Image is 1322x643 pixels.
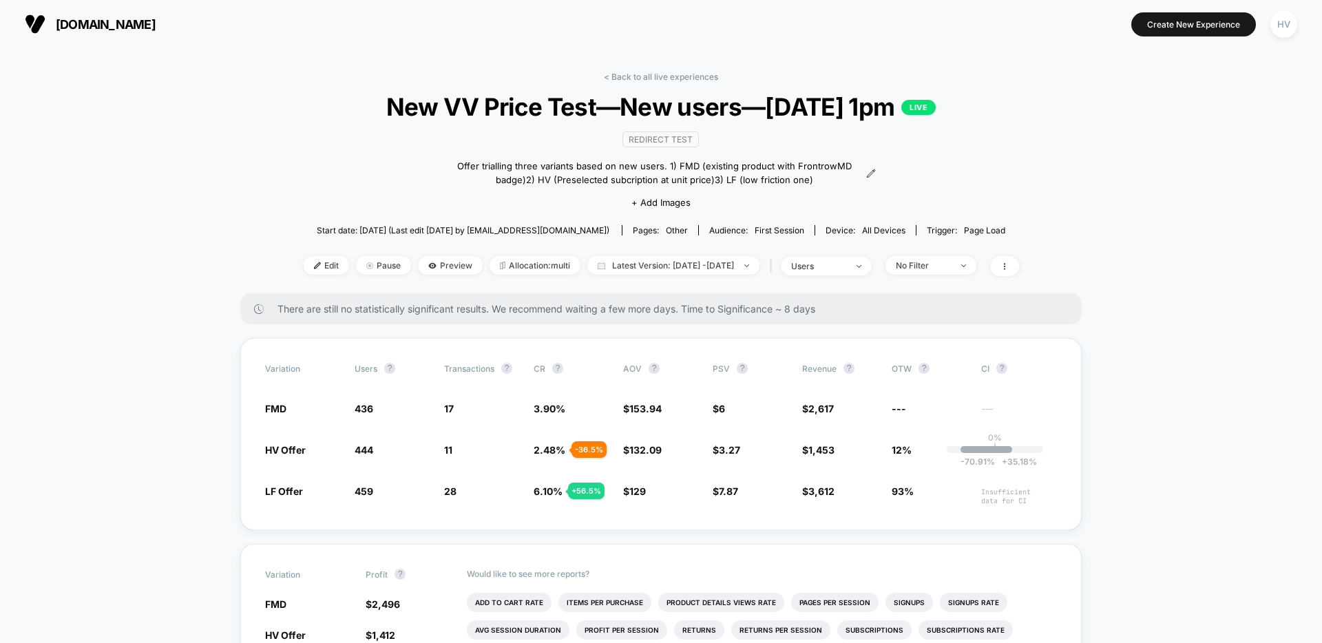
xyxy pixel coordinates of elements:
span: Profit [366,569,388,580]
span: 2,617 [808,403,834,414]
span: 35.18 % [995,456,1037,467]
button: ? [996,363,1007,374]
span: $ [802,485,835,497]
span: [DOMAIN_NAME] [56,17,156,32]
img: end [366,262,373,269]
span: Transactions [444,363,494,374]
button: Create New Experience [1131,12,1256,36]
p: | [994,443,996,453]
span: $ [623,444,662,456]
span: Edit [304,256,349,275]
li: Profit Per Session [576,620,667,640]
li: Avg Session Duration [467,620,569,640]
div: + 56.5 % [568,483,605,499]
span: Variation [265,363,341,374]
p: 0% [988,432,1002,443]
li: Subscriptions Rate [919,620,1013,640]
button: [DOMAIN_NAME] [21,13,160,35]
button: ? [919,363,930,374]
span: $ [623,485,646,497]
span: 1,412 [372,629,395,641]
li: Pages Per Session [791,593,879,612]
img: end [744,264,749,267]
img: end [857,265,861,268]
li: Add To Cart Rate [467,593,552,612]
span: $ [802,403,834,414]
span: 2,496 [372,598,400,610]
button: ? [395,569,406,580]
span: 6 [719,403,725,414]
span: Pause [356,256,411,275]
span: FMD [265,403,286,414]
span: all devices [862,225,905,235]
span: HV Offer [265,444,306,456]
span: There are still no statistically significant results. We recommend waiting a few more days . Time... [277,303,1054,315]
img: edit [314,262,321,269]
button: ? [737,363,748,374]
span: LF Offer [265,485,303,497]
button: ? [649,363,660,374]
div: users [791,261,846,271]
span: + Add Images [631,197,691,208]
span: | [766,256,781,276]
span: New VV Price Test—New users—[DATE] 1pm [339,92,983,121]
span: Page Load [964,225,1005,235]
p: LIVE [901,100,936,115]
span: 7.87 [719,485,738,497]
span: other [666,225,688,235]
span: Allocation: multi [490,256,580,275]
img: Visually logo [25,14,45,34]
span: $ [366,629,395,641]
span: $ [802,444,835,456]
span: $ [366,598,400,610]
li: Signups [885,593,933,612]
span: $ [713,444,740,456]
span: HV Offer [265,629,306,641]
div: No Filter [896,260,951,271]
span: 444 [355,444,373,456]
span: Revenue [802,363,837,374]
span: 2.48 % [534,444,565,456]
button: HV [1266,10,1301,39]
span: --- [892,403,906,414]
span: FMD [265,598,286,610]
span: OTW [892,363,967,374]
span: Offer trialling three variants based on new users. 1) FMD (existing product with FrontrowMD badge... [446,160,862,187]
button: ? [843,363,854,374]
span: 459 [355,485,373,497]
span: 3,612 [808,485,835,497]
span: CR [534,363,545,374]
span: 93% [892,485,914,497]
span: First Session [755,225,804,235]
span: Latest Version: [DATE] - [DATE] [587,256,759,275]
span: 436 [355,403,373,414]
span: $ [623,403,662,414]
div: Audience: [709,225,804,235]
span: PSV [713,363,730,374]
li: Returns [674,620,724,640]
div: HV [1270,11,1297,38]
button: ? [501,363,512,374]
span: $ [713,403,725,414]
span: CI [981,363,1057,374]
span: Start date: [DATE] (Last edit [DATE] by [EMAIL_ADDRESS][DOMAIN_NAME]) [317,225,609,235]
span: Insufficient data for CI [981,487,1057,505]
span: 153.94 [629,403,662,414]
li: Product Details Views Rate [658,593,784,612]
span: $ [713,485,738,497]
span: 129 [629,485,646,497]
div: Trigger: [927,225,1005,235]
span: 1,453 [808,444,835,456]
span: 12% [892,444,912,456]
span: 11 [444,444,452,456]
span: -70.91 % [961,456,995,467]
span: Variation [265,569,341,580]
li: Items Per Purchase [558,593,651,612]
div: - 36.5 % [571,441,607,458]
li: Signups Rate [940,593,1007,612]
button: ? [552,363,563,374]
li: Subscriptions [837,620,912,640]
button: ? [384,363,395,374]
span: Redirect Test [622,131,699,147]
span: Device: [815,225,916,235]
